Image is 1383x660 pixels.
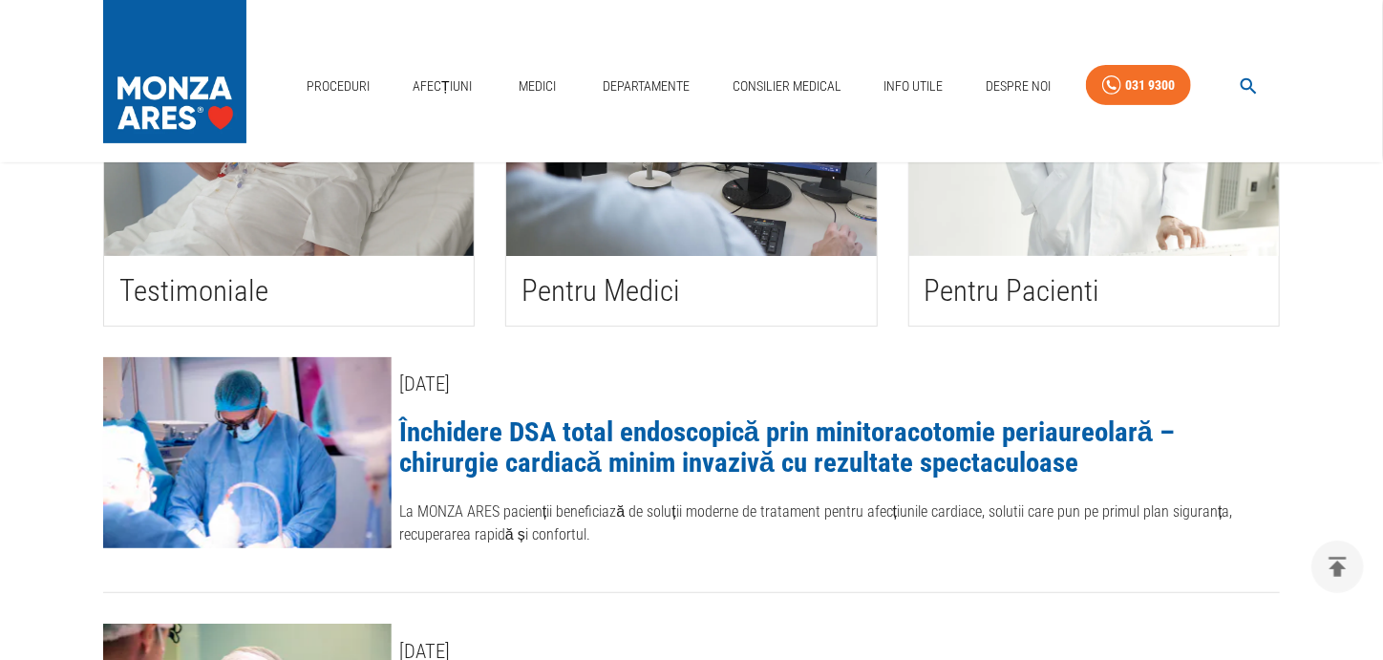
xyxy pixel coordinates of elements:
button: Testimoniale [104,65,474,326]
a: 031 9300 [1086,65,1191,106]
a: Proceduri [299,67,377,106]
h2: Testimoniale [119,271,458,310]
div: [DATE] [399,373,1280,395]
a: Despre Noi [978,67,1058,106]
a: Consilier Medical [725,67,849,106]
p: La MONZA ARES pacienții beneficiază de soluții moderne de tratament pentru afecțiunile cardiace, ... [399,500,1280,546]
a: Închidere DSA total endoscopică prin minitoracotomie periaureolară – chirurgie cardiacă minim inv... [399,415,1175,479]
button: delete [1311,541,1364,593]
button: Pentru Medici [506,65,876,326]
a: Medici [506,67,567,106]
img: Închidere DSA total endoscopică prin minitoracotomie periaureolară – chirurgie cardiacă minim inv... [103,357,392,548]
h2: Pentru Pacienti [925,271,1264,310]
a: Afecțiuni [405,67,479,106]
div: 031 9300 [1125,74,1175,97]
button: Pentru Pacienti [909,65,1279,326]
a: Info Utile [877,67,951,106]
a: Departamente [595,67,697,106]
h2: Pentru Medici [521,271,861,310]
